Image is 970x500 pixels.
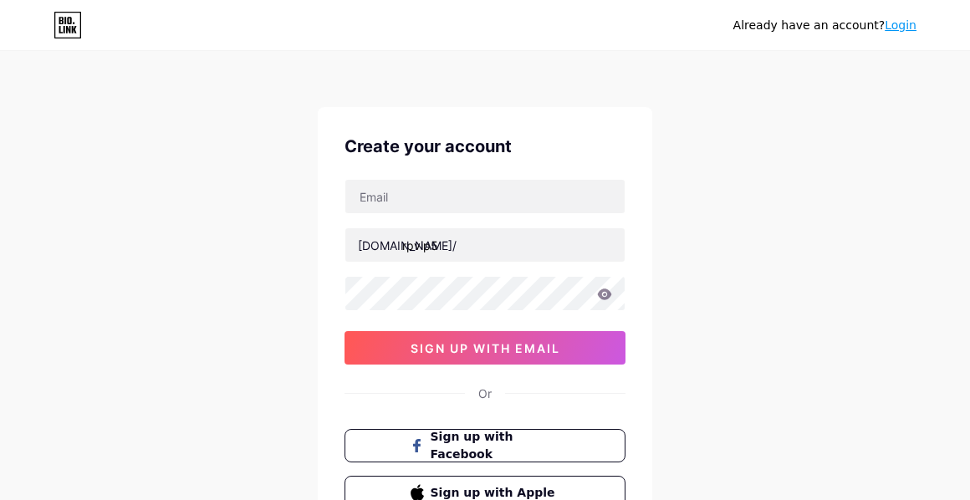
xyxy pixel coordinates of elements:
input: Email [345,180,625,213]
button: sign up with email [345,331,625,365]
button: Sign up with Facebook [345,429,625,462]
div: Create your account [345,134,625,159]
div: Or [478,385,492,402]
a: Login [885,18,916,32]
div: [DOMAIN_NAME]/ [358,237,457,254]
span: Sign up with Facebook [431,428,560,463]
input: username [345,228,625,262]
div: Already have an account? [733,17,916,34]
span: sign up with email [411,341,560,355]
